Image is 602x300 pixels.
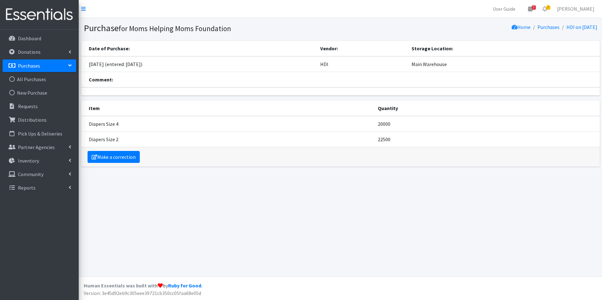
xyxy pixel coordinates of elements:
p: Community [18,171,43,177]
a: Make a correction [88,151,140,163]
small: for Moms Helping Moms Foundation [119,24,231,33]
p: Purchases [18,63,40,69]
p: Requests [18,103,38,109]
a: Community [3,168,76,181]
th: Item [81,101,374,116]
td: Diapers Size 2 [81,131,374,147]
td: 22500 [374,131,599,147]
span: 3 [546,5,550,10]
a: Partner Agencies [3,141,76,153]
td: [DATE] (entered: [DATE]) [81,56,316,72]
a: Reports [3,181,76,194]
p: Inventory [18,158,39,164]
a: 5 [523,3,537,15]
td: Diapers Size 4 [81,116,374,132]
p: Partner Agencies [18,144,55,150]
p: Donations [18,49,41,55]
a: 3 [537,3,552,15]
p: Reports [18,185,36,191]
td: HDI [316,56,408,72]
a: Distributions [3,114,76,126]
td: Main Warehouse [408,56,599,72]
p: Distributions [18,117,47,123]
a: Requests [3,100,76,113]
a: User Guide [488,3,520,15]
span: Version: 3e45d92eb9c305eee39721cb350cc05faa68e05d [84,290,201,296]
th: Comment: [81,72,600,87]
td: 20000 [374,116,599,132]
a: New Purchase [3,86,76,99]
img: HumanEssentials [3,4,76,25]
a: Donations [3,46,76,58]
h1: Purchase [84,23,338,34]
a: Purchases [3,59,76,72]
a: Inventory [3,154,76,167]
span: 5 [532,5,536,10]
strong: Human Essentials was built with by . [84,282,202,289]
a: Home [512,24,531,30]
th: Date of Purchase: [81,41,316,56]
p: Dashboard [18,35,41,42]
a: [PERSON_NAME] [552,3,599,15]
th: Quantity [374,101,599,116]
th: Vendor: [316,41,408,56]
a: Dashboard [3,32,76,45]
a: Ruby for Good [168,282,201,289]
a: Purchases [537,24,559,30]
a: Pick Ups & Deliveries [3,127,76,140]
th: Storage Location: [408,41,599,56]
a: All Purchases [3,73,76,86]
p: Pick Ups & Deliveries [18,131,62,137]
a: HDI on [DATE] [566,24,597,30]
